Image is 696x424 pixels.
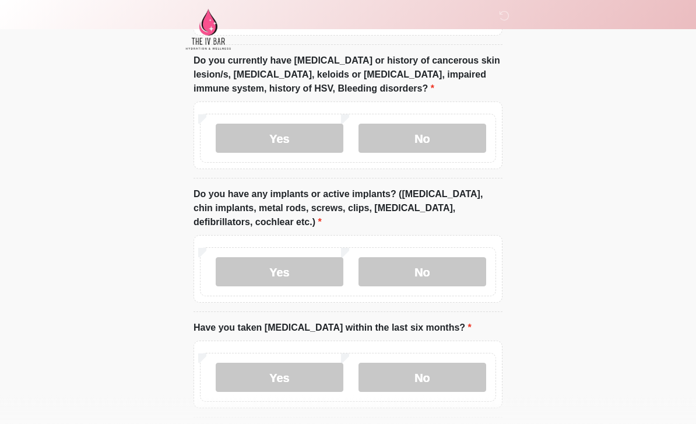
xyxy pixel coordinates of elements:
[216,124,343,153] label: Yes
[216,363,343,393] label: Yes
[358,363,486,393] label: No
[182,9,234,50] img: The IV Bar, LLC Logo
[216,258,343,287] label: Yes
[358,124,486,153] label: No
[194,54,502,96] label: Do you currently have [MEDICAL_DATA] or history of cancerous skin lesion/s, [MEDICAL_DATA], keloi...
[358,258,486,287] label: No
[194,321,472,335] label: Have you taken [MEDICAL_DATA] within the last six months?
[194,188,502,230] label: Do you have any implants or active implants? ([MEDICAL_DATA], chin implants, metal rods, screws, ...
